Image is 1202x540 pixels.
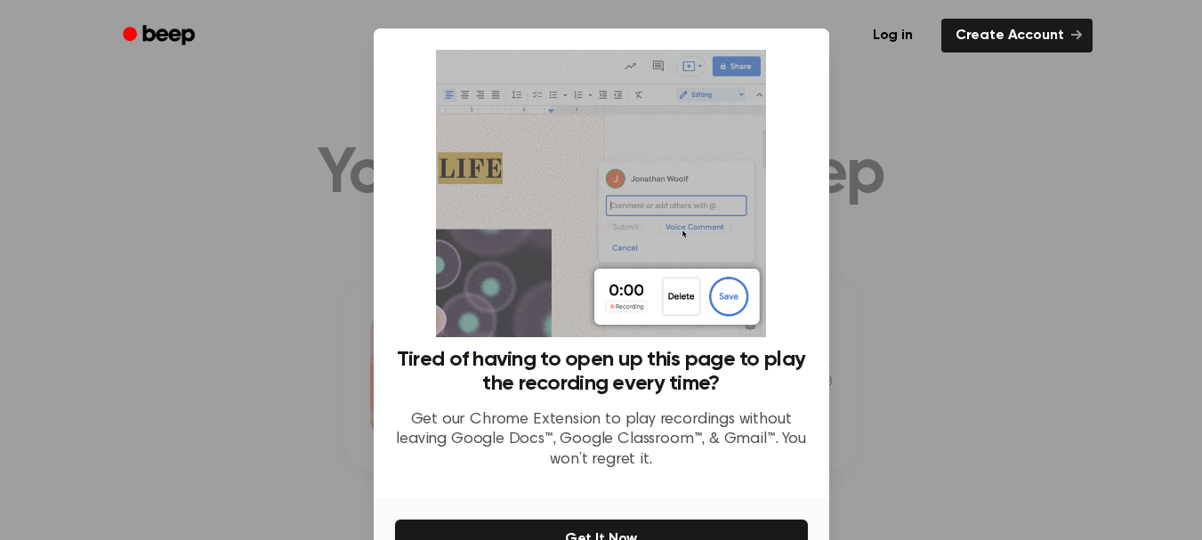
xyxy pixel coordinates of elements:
[941,19,1093,52] a: Create Account
[395,410,808,471] p: Get our Chrome Extension to play recordings without leaving Google Docs™, Google Classroom™, & Gm...
[436,50,766,337] img: Beep extension in action
[395,348,808,396] h3: Tired of having to open up this page to play the recording every time?
[110,19,211,53] a: Beep
[855,15,931,56] a: Log in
